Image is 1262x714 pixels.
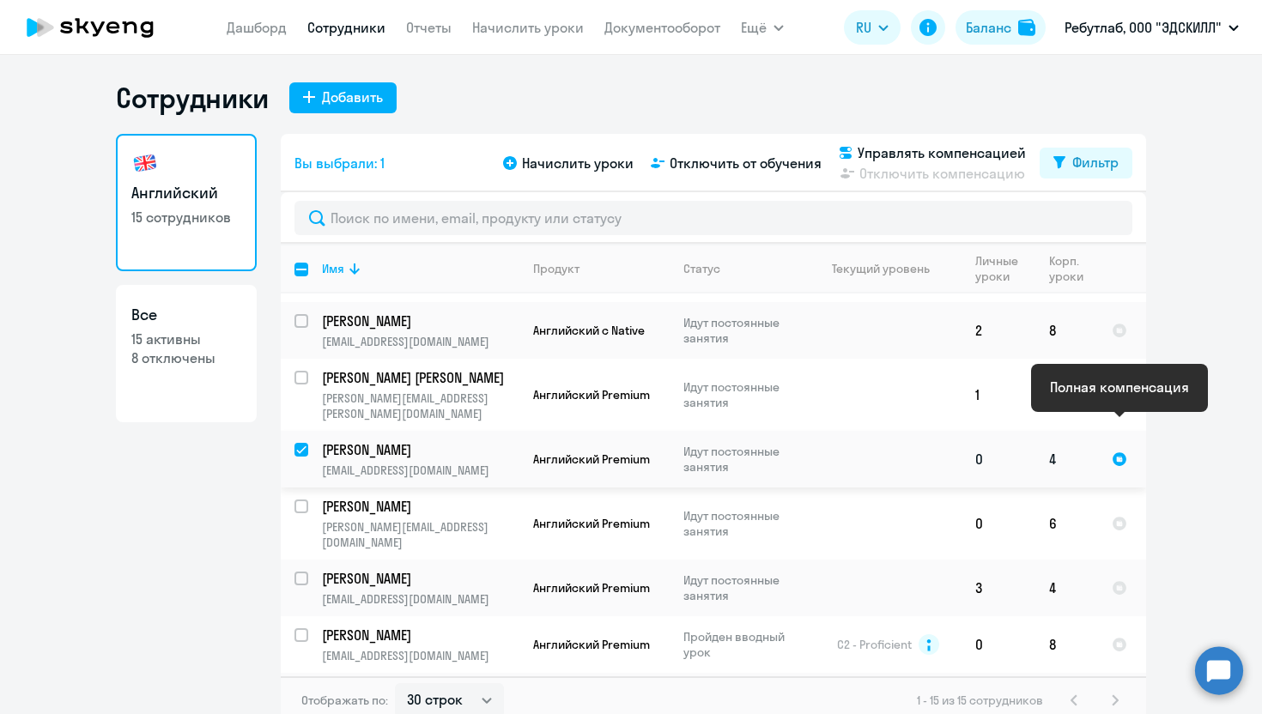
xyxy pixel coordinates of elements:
span: Английский с Native [533,323,645,338]
h3: Английский [131,182,241,204]
span: Английский Premium [533,387,650,402]
p: [PERSON_NAME][EMAIL_ADDRESS][PERSON_NAME][DOMAIN_NAME] [322,390,519,421]
a: [PERSON_NAME] [322,497,519,516]
div: Статус [683,261,801,276]
div: Корп. уроки [1049,253,1086,284]
a: Все15 активны8 отключены [116,285,257,422]
p: 15 сотрудников [131,208,241,227]
p: [PERSON_NAME] [322,312,516,330]
a: Отчеты [406,19,452,36]
a: [PERSON_NAME] [PERSON_NAME] [322,368,519,387]
p: [PERSON_NAME] [322,497,516,516]
div: Полная компенсация [1050,377,1189,397]
div: Баланс [966,17,1011,38]
a: Английский15 сотрудников [116,134,257,271]
a: Дашборд [227,19,287,36]
a: Сотрудники [307,19,385,36]
span: Вы выбрали: 1 [294,153,385,173]
td: 8 [1035,302,1098,359]
p: Идут постоянные занятия [683,444,801,475]
a: [PERSON_NAME] [322,312,519,330]
div: Имя [322,261,344,276]
p: Ребутлаб, ООО "ЭДСКИЛЛ" [1065,17,1222,38]
button: Балансbalance [956,10,1046,45]
div: Добавить [322,87,383,107]
p: [EMAIL_ADDRESS][DOMAIN_NAME] [322,648,519,663]
button: Фильтр [1040,148,1132,178]
div: Корп. уроки [1049,253,1097,284]
td: 0 [962,616,1035,673]
div: Продукт [533,261,669,276]
td: 6 [1035,359,1098,431]
span: 1 - 15 из 15 сотрудников [917,693,1043,708]
a: [PERSON_NAME] [322,569,519,588]
span: Управлять компенсацией [858,142,1026,163]
div: Текущий уровень [832,261,930,276]
p: Идут постоянные занятия [683,379,801,410]
span: Английский Premium [533,451,650,467]
a: Начислить уроки [472,19,584,36]
div: Личные уроки [975,253,1034,284]
td: 2 [962,302,1035,359]
div: Текущий уровень [816,261,961,276]
input: Поиск по имени, email, продукту или статусу [294,201,1132,235]
td: 4 [1035,431,1098,487]
p: Пройден вводный урок [683,629,801,660]
span: Английский Premium [533,580,650,596]
td: 3 [962,560,1035,616]
td: 8 [1035,616,1098,673]
button: Добавить [289,82,397,113]
td: 0 [962,487,1035,560]
span: Отключить от обучения [670,153,822,173]
img: english [131,149,159,177]
div: Фильтр [1072,152,1119,172]
a: [PERSON_NAME] [322,440,519,459]
span: Английский Premium [533,637,650,652]
td: 4 [1035,560,1098,616]
button: Ребутлаб, ООО "ЭДСКИЛЛ" [1056,7,1247,48]
p: [PERSON_NAME] [PERSON_NAME] [322,368,516,387]
p: 8 отключены [131,348,241,367]
td: 0 [962,431,1035,487]
div: Продукт [533,261,579,276]
td: 6 [1035,487,1098,560]
div: Статус [683,261,720,276]
p: [EMAIL_ADDRESS][DOMAIN_NAME] [322,591,519,607]
p: [PERSON_NAME][EMAIL_ADDRESS][DOMAIN_NAME] [322,519,519,550]
p: [EMAIL_ADDRESS][DOMAIN_NAME] [322,463,519,478]
p: Идут постоянные занятия [683,508,801,539]
h3: Все [131,304,241,326]
span: Начислить уроки [522,153,634,173]
span: Отображать по: [301,693,388,708]
button: RU [844,10,901,45]
a: [PERSON_NAME] [322,626,519,644]
img: balance [1018,19,1035,36]
div: Личные уроки [975,253,1023,284]
p: [PERSON_NAME] [322,440,516,459]
span: C2 - Proficient [837,637,912,652]
div: Имя [322,261,519,276]
button: Ещё [741,10,784,45]
span: Ещё [741,17,767,38]
td: 1 [962,359,1035,431]
p: Идут постоянные занятия [683,315,801,346]
p: [PERSON_NAME] [322,569,516,588]
h1: Сотрудники [116,81,269,115]
p: [EMAIL_ADDRESS][DOMAIN_NAME] [322,334,519,349]
span: Английский Premium [533,516,650,531]
p: [PERSON_NAME] [322,626,516,644]
p: Идут постоянные занятия [683,572,801,603]
p: 15 активны [131,330,241,348]
span: RU [856,17,871,38]
a: Документооборот [604,19,720,36]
